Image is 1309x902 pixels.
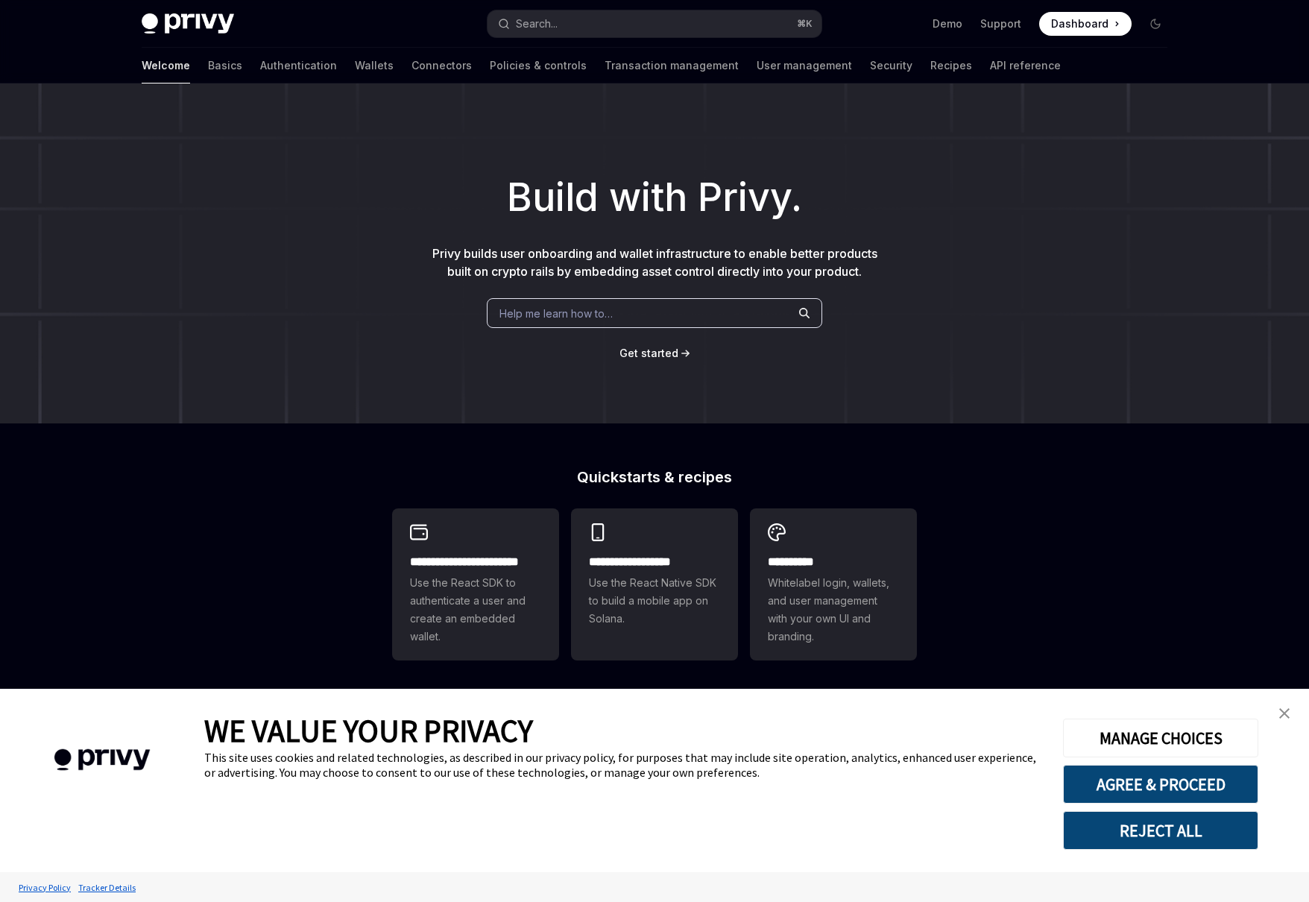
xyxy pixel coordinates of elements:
[1144,12,1167,36] button: Toggle dark mode
[142,13,234,34] img: dark logo
[1063,765,1258,804] button: AGREE & PROCEED
[990,48,1061,83] a: API reference
[142,48,190,83] a: Welcome
[605,48,739,83] a: Transaction management
[757,48,852,83] a: User management
[355,48,394,83] a: Wallets
[571,508,738,660] a: **** **** **** ***Use the React Native SDK to build a mobile app on Solana.
[1039,12,1132,36] a: Dashboard
[15,874,75,901] a: Privacy Policy
[208,48,242,83] a: Basics
[930,48,972,83] a: Recipes
[750,508,917,660] a: **** *****Whitelabel login, wallets, and user management with your own UI and branding.
[619,347,678,359] span: Get started
[797,18,813,30] span: ⌘ K
[260,48,337,83] a: Authentication
[204,750,1041,780] div: This site uses cookies and related technologies, as described in our privacy policy, for purposes...
[75,874,139,901] a: Tracker Details
[432,246,877,279] span: Privy builds user onboarding and wallet infrastructure to enable better products built on crypto ...
[499,306,613,321] span: Help me learn how to…
[768,574,899,646] span: Whitelabel login, wallets, and user management with your own UI and branding.
[490,48,587,83] a: Policies & controls
[980,16,1021,31] a: Support
[1051,16,1108,31] span: Dashboard
[870,48,912,83] a: Security
[1269,698,1299,728] a: close banner
[1063,719,1258,757] button: MANAGE CHOICES
[589,574,720,628] span: Use the React Native SDK to build a mobile app on Solana.
[1063,811,1258,850] button: REJECT ALL
[516,15,558,33] div: Search...
[392,470,917,485] h2: Quickstarts & recipes
[488,10,821,37] button: Search...⌘K
[410,574,541,646] span: Use the React SDK to authenticate a user and create an embedded wallet.
[204,711,533,750] span: WE VALUE YOUR PRIVACY
[411,48,472,83] a: Connectors
[1279,708,1290,719] img: close banner
[619,346,678,361] a: Get started
[22,728,182,792] img: company logo
[24,168,1285,227] h1: Build with Privy.
[933,16,962,31] a: Demo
